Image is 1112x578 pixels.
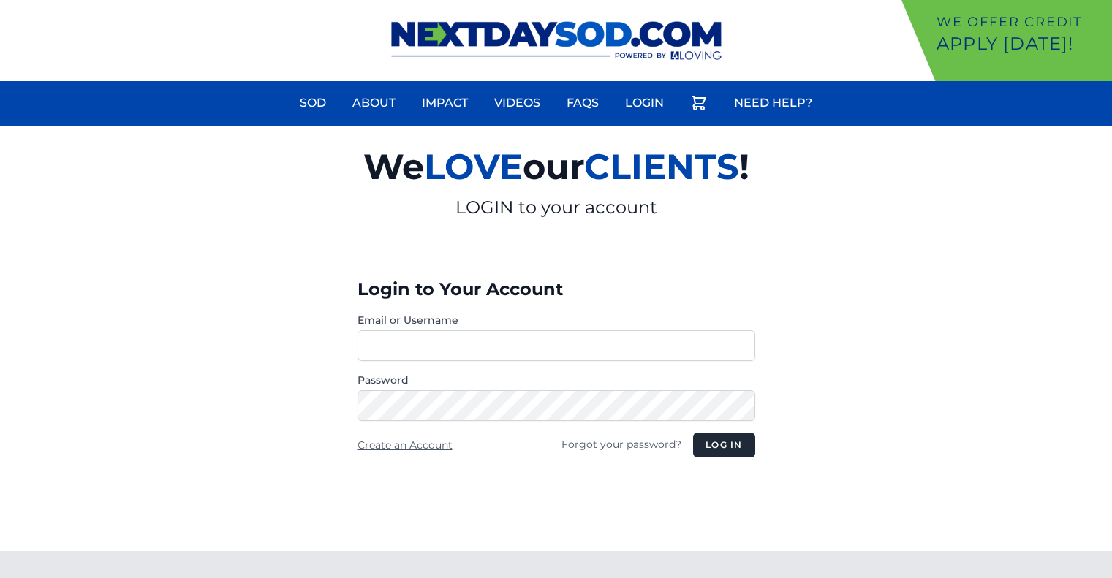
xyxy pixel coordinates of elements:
a: Sod [291,85,335,121]
a: Create an Account [358,438,453,452]
label: Password [358,373,755,387]
a: FAQs [558,85,608,121]
a: Impact [413,85,477,121]
a: Forgot your password? [561,438,681,451]
a: Videos [485,85,549,121]
span: CLIENTS [584,145,739,188]
button: Log in [693,433,754,457]
h2: We our ! [194,137,919,196]
h3: Login to Your Account [358,278,755,301]
a: About [344,85,404,121]
p: Apply [DATE]! [937,32,1106,56]
a: Login [616,85,673,121]
a: Need Help? [725,85,821,121]
p: We offer Credit [937,12,1106,32]
p: LOGIN to your account [194,196,919,219]
label: Email or Username [358,313,755,327]
span: LOVE [424,145,523,188]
